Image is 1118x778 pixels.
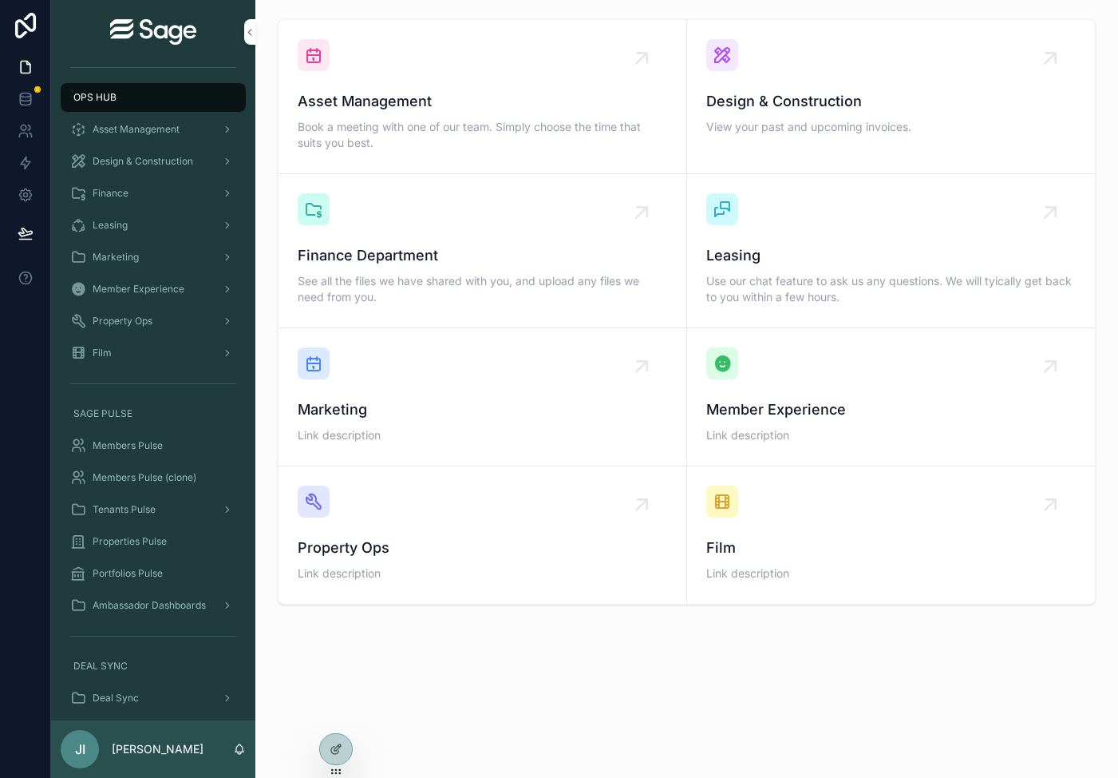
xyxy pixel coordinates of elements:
span: Member Experience [93,283,184,296]
span: Tenants Pulse [93,503,156,516]
span: Finance Department [298,244,667,267]
span: OPS HUB [73,91,117,104]
a: Film [61,339,246,367]
a: Design & Construction [61,147,246,176]
span: Finance [93,187,128,200]
a: Member Experience [61,275,246,304]
a: LeasingUse our chat feature to ask us any questions. We will tyically get back to you within a fe... [687,174,1096,328]
span: Design & Construction [93,155,193,168]
a: Members Pulse [61,431,246,460]
a: Marketing [61,243,246,272]
span: Design & Construction [706,90,1077,113]
span: Leasing [706,244,1077,267]
a: Asset ManagementBook a meeting with one of our team. Simply choose the time that suits you best. [279,20,687,174]
a: Tenants Pulse [61,495,246,524]
span: Marketing [298,399,667,421]
span: SAGE PULSE [73,407,132,420]
div: scrollable content [51,64,255,720]
span: Marketing [93,251,139,264]
span: Link description [706,566,1077,582]
span: Book a meeting with one of our team. Simply choose the time that suits you best. [298,119,667,151]
span: Portfolios Pulse [93,567,163,580]
span: View your past and upcoming invoices. [706,119,1077,135]
a: Design & ConstructionView your past and upcoming invoices. [687,20,1096,174]
span: Link description [706,427,1077,443]
span: DEAL SYNC [73,660,128,673]
span: Property Ops [298,537,667,559]
span: Asset Management [93,123,180,136]
a: Deal Sync [61,684,246,713]
a: Member ExperienceLink description [687,328,1096,466]
span: Film [93,347,112,359]
span: Deal Sync [93,692,139,705]
span: Asset Management [298,90,667,113]
a: Property OpsLink description [279,466,687,604]
span: Film [706,537,1077,559]
span: Property Ops [93,315,152,327]
span: Ambassador Dashboards [93,599,206,612]
a: OPS HUB [61,83,246,112]
span: Properties Pulse [93,535,167,548]
a: Ambassador Dashboards [61,591,246,620]
a: Property Ops [61,307,246,335]
span: See all the files we have shared with you, and upload any files we need from you. [298,273,667,305]
a: Asset Management [61,115,246,144]
span: JI [75,740,85,759]
a: FilmLink description [687,466,1096,604]
a: Finance DepartmentSee all the files we have shared with you, and upload any files we need from you. [279,174,687,328]
img: App logo [110,19,196,45]
span: Members Pulse (clone) [93,471,196,484]
a: SAGE PULSE [61,399,246,428]
span: Use our chat feature to ask us any questions. We will tyically get back to you within a few hours. [706,273,1077,305]
a: Members Pulse (clone) [61,463,246,492]
span: Link description [298,427,667,443]
span: Members Pulse [93,439,163,452]
span: Leasing [93,219,128,232]
span: Link description [298,566,667,582]
a: Finance [61,179,246,208]
a: MarketingLink description [279,328,687,466]
a: Leasing [61,211,246,240]
span: Member Experience [706,399,1077,421]
a: DEAL SYNC [61,652,246,681]
a: Portfolios Pulse [61,559,246,588]
p: [PERSON_NAME] [112,741,203,757]
a: Properties Pulse [61,527,246,556]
